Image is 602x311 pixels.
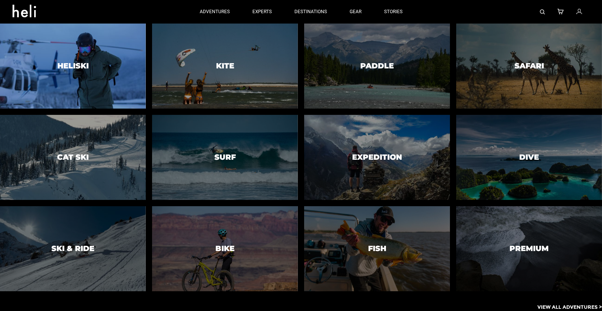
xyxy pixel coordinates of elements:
[214,153,236,161] h3: Surf
[57,153,89,161] h3: Cat Ski
[216,62,234,70] h3: Kite
[456,206,602,291] a: PremiumPremium image
[57,62,89,70] h3: Heliski
[368,244,386,253] h3: Fish
[537,304,602,311] p: View All Adventures >
[200,8,230,15] p: adventures
[540,9,545,14] img: search-bar-icon.svg
[519,153,539,161] h3: Dive
[515,62,544,70] h3: Safari
[294,8,327,15] p: destinations
[510,244,549,253] h3: Premium
[215,244,235,253] h3: Bike
[352,153,402,161] h3: Expedition
[252,8,272,15] p: experts
[360,62,394,70] h3: Paddle
[51,244,94,253] h3: Ski & Ride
